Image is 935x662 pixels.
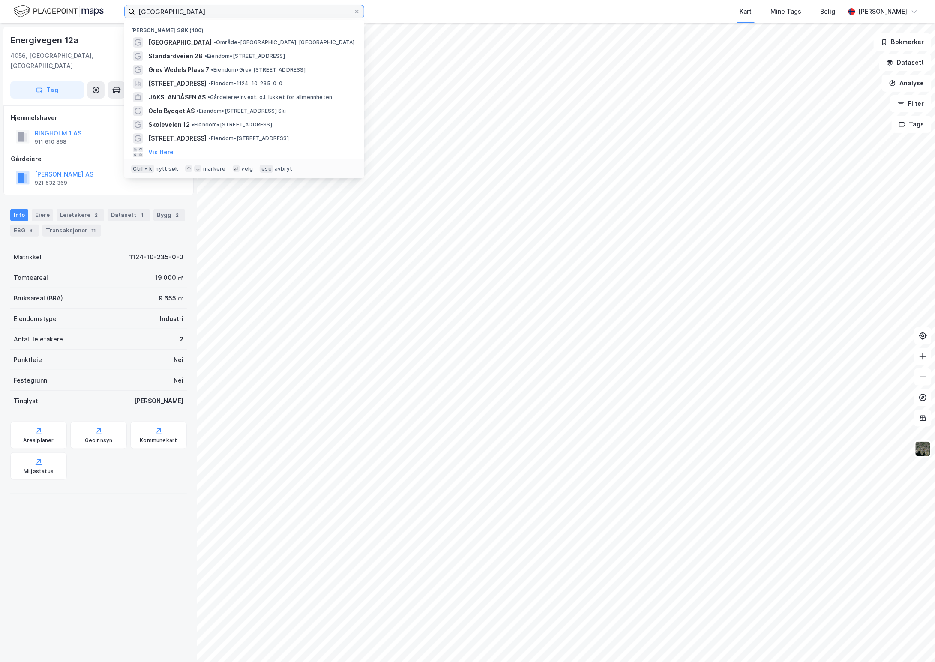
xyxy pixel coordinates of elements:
[192,121,272,128] span: Eiendom • [STREET_ADDRESS]
[11,113,186,123] div: Hjemmelshaver
[92,211,101,219] div: 2
[140,437,177,444] div: Kommunekart
[915,441,931,457] img: 9k=
[35,138,66,145] div: 911 610 868
[14,4,104,19] img: logo.f888ab2527a4732fd821a326f86c7f29.svg
[208,80,283,87] span: Eiendom • 1124-10-235-0-0
[242,165,253,172] div: velg
[156,165,179,172] div: nytt søk
[173,211,182,219] div: 2
[892,621,935,662] div: Chatt-widget
[14,252,42,262] div: Matrikkel
[882,75,932,92] button: Analyse
[148,106,195,116] span: Odlo Bygget AS
[879,54,932,71] button: Datasett
[138,211,147,219] div: 1
[10,51,151,71] div: 4056, [GEOGRAPHIC_DATA], [GEOGRAPHIC_DATA]
[24,468,54,475] div: Miljøstatus
[892,621,935,662] iframe: Chat Widget
[108,209,150,221] div: Datasett
[10,209,28,221] div: Info
[131,165,154,173] div: Ctrl + k
[85,437,113,444] div: Geoinnsyn
[14,334,63,344] div: Antall leietakere
[148,92,206,102] span: JAKSLANDÅSEN AS
[174,355,183,365] div: Nei
[10,33,80,47] div: Energivegen 12a
[180,334,183,344] div: 2
[148,147,174,157] button: Vis flere
[14,396,38,406] div: Tinglyst
[10,81,84,99] button: Tag
[148,65,209,75] span: Grev Wedels Plass 7
[207,94,332,101] span: Gårdeiere • Invest. o.l. lukket for allmennheten
[11,154,186,164] div: Gårdeiere
[14,293,63,303] div: Bruksareal (BRA)
[148,37,212,48] span: [GEOGRAPHIC_DATA]
[160,314,183,324] div: Industri
[275,165,292,172] div: avbryt
[260,165,273,173] div: esc
[153,209,185,221] div: Bygg
[14,273,48,283] div: Tomteareal
[89,226,98,235] div: 11
[874,33,932,51] button: Bokmerker
[859,6,908,17] div: [PERSON_NAME]
[135,5,354,18] input: Søk på adresse, matrikkel, gårdeiere, leietakere eller personer
[129,252,183,262] div: 1124-10-235-0-0
[148,133,207,144] span: [STREET_ADDRESS]
[148,78,207,89] span: [STREET_ADDRESS]
[159,293,183,303] div: 9 655 ㎡
[211,66,306,73] span: Eiendom • Grev [STREET_ADDRESS]
[208,135,211,141] span: •
[204,53,207,59] span: •
[32,209,53,221] div: Eiere
[192,121,194,128] span: •
[14,375,47,386] div: Festegrunn
[207,94,210,100] span: •
[740,6,752,17] div: Kart
[42,225,101,237] div: Transaksjoner
[208,80,211,87] span: •
[892,116,932,133] button: Tags
[213,39,355,46] span: Område • [GEOGRAPHIC_DATA], [GEOGRAPHIC_DATA]
[821,6,836,17] div: Bolig
[174,375,183,386] div: Nei
[204,53,285,60] span: Eiendom • [STREET_ADDRESS]
[155,273,183,283] div: 19 000 ㎡
[196,108,286,114] span: Eiendom • [STREET_ADDRESS] Ski
[196,108,199,114] span: •
[211,66,213,73] span: •
[23,437,54,444] div: Arealplaner
[890,95,932,112] button: Filter
[14,314,57,324] div: Eiendomstype
[124,20,364,36] div: [PERSON_NAME] søk (100)
[57,209,104,221] div: Leietakere
[35,180,67,186] div: 921 532 369
[148,51,203,61] span: Standardveien 28
[213,39,216,45] span: •
[203,165,225,172] div: markere
[208,135,289,142] span: Eiendom • [STREET_ADDRESS]
[134,396,183,406] div: [PERSON_NAME]
[14,355,42,365] div: Punktleie
[27,226,36,235] div: 3
[771,6,802,17] div: Mine Tags
[10,225,39,237] div: ESG
[148,120,190,130] span: Skoleveien 12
